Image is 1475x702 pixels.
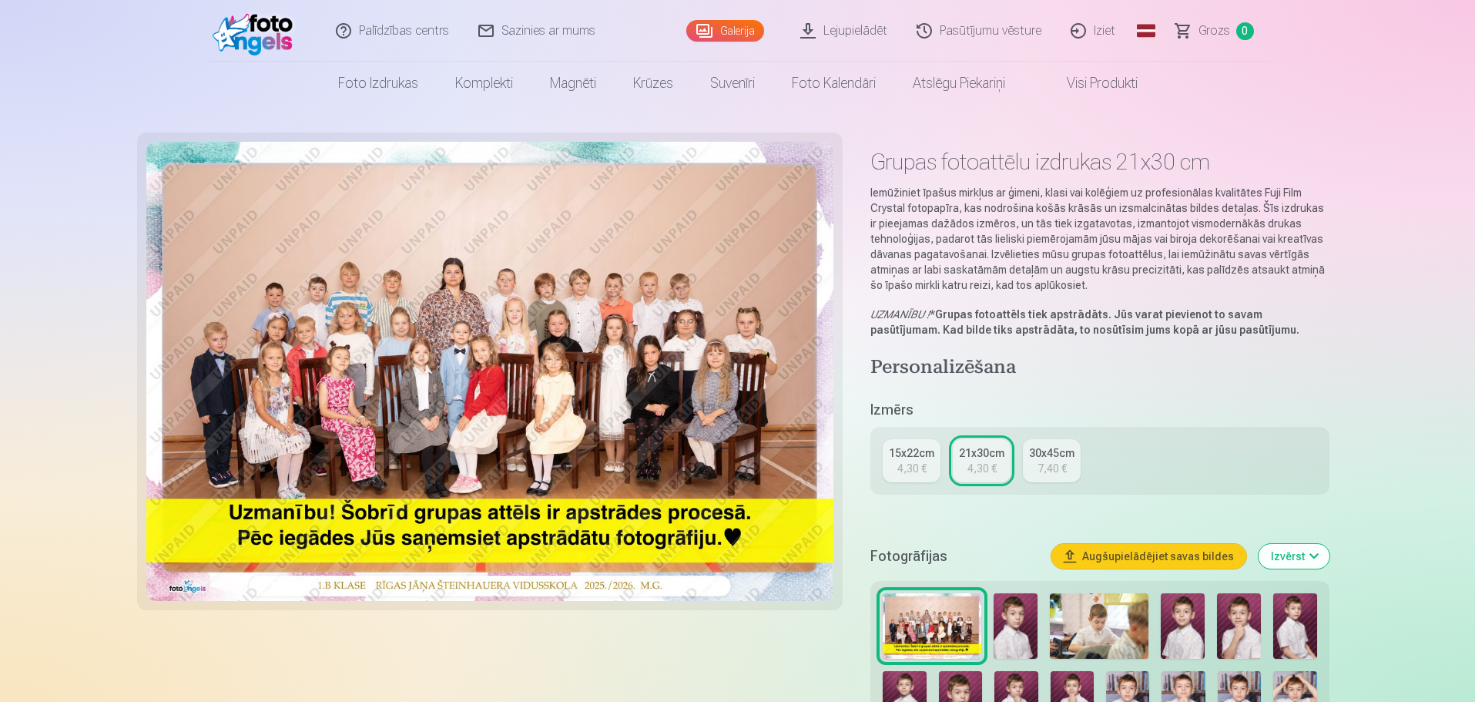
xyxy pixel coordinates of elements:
[531,62,615,105] a: Magnēti
[967,461,997,476] div: 4,30 €
[615,62,692,105] a: Krūzes
[870,185,1329,293] p: Iemūžiniet īpašus mirkļus ar ģimeni, klasi vai kolēģiem uz profesionālas kvalitātes Fuji Film Cry...
[1236,22,1254,40] span: 0
[870,148,1329,176] h1: Grupas fotoattēlu izdrukas 21x30 cm
[870,308,1299,336] strong: Grupas fotoattēls tiek apstrādāts. Jūs varat pievienot to savam pasūtījumam. Kad bilde tiks apstr...
[1051,544,1246,569] button: Augšupielādējiet savas bildes
[889,445,934,461] div: 15x22cm
[1038,461,1067,476] div: 7,40 €
[320,62,437,105] a: Foto izdrukas
[894,62,1024,105] a: Atslēgu piekariņi
[1024,62,1156,105] a: Visi produkti
[1259,544,1329,569] button: Izvērst
[1029,445,1074,461] div: 30x45cm
[870,546,1038,567] h5: Fotogrāfijas
[897,461,927,476] div: 4,30 €
[883,439,940,482] a: 15x22cm4,30 €
[773,62,894,105] a: Foto kalendāri
[870,308,930,321] em: UZMANĪBU !
[870,399,1329,421] h5: Izmērs
[959,445,1004,461] div: 21x30cm
[213,6,301,55] img: /fa1
[692,62,773,105] a: Suvenīri
[1023,439,1081,482] a: 30x45cm7,40 €
[686,20,764,42] a: Galerija
[437,62,531,105] a: Komplekti
[953,439,1011,482] a: 21x30cm4,30 €
[1198,22,1230,40] span: Grozs
[870,356,1329,381] h4: Personalizēšana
